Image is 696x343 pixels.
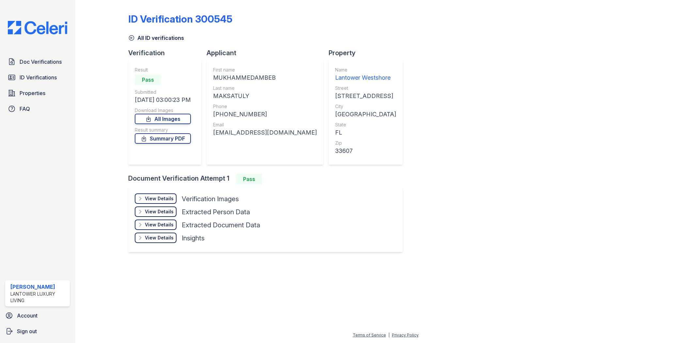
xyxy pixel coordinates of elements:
div: 33607 [335,146,396,155]
div: [PERSON_NAME] [10,283,67,291]
div: Applicant [207,48,329,57]
div: ID Verification 300545 [128,13,232,25]
a: All ID verifications [128,34,184,42]
div: Result [135,67,191,73]
a: All Images [135,114,191,124]
a: Account [3,309,72,322]
div: Email [213,122,317,128]
div: View Details [145,195,174,202]
div: Result summary [135,127,191,133]
a: Sign out [3,325,72,338]
div: Extracted Document Data [182,220,260,230]
div: Zip [335,140,396,146]
div: Download Images [135,107,191,114]
span: ID Verifications [20,73,57,81]
div: | [388,333,390,337]
div: Document Verification Attempt 1 [128,174,408,184]
div: Pass [135,74,161,85]
a: FAQ [5,102,70,115]
div: Verification Images [182,194,239,204]
span: Doc Verifications [20,58,62,66]
div: Insights [182,234,205,243]
div: View Details [145,208,174,215]
div: FL [335,128,396,137]
div: State [335,122,396,128]
div: MAKSATULY [213,91,317,101]
div: Verification [128,48,207,57]
div: [STREET_ADDRESS] [335,91,396,101]
div: [GEOGRAPHIC_DATA] [335,110,396,119]
div: Street [335,85,396,91]
a: Properties [5,87,70,100]
div: Name [335,67,396,73]
div: [EMAIL_ADDRESS][DOMAIN_NAME] [213,128,317,137]
a: Privacy Policy [392,333,419,337]
img: CE_Logo_Blue-a8612792a0a2168367f1c8372b55b34899dd931a85d93a1a3d3e32e68fde9ad4.png [3,21,72,34]
div: Lantower Luxury Living [10,291,67,304]
div: View Details [145,221,174,228]
div: [PHONE_NUMBER] [213,110,317,119]
a: ID Verifications [5,71,70,84]
div: [DATE] 03:00:23 PM [135,95,191,105]
div: MUKHAMMEDAMBEB [213,73,317,82]
div: Lantower Westshore [335,73,396,82]
div: View Details [145,235,174,241]
div: Extracted Person Data [182,207,250,217]
a: Name Lantower Westshore [335,67,396,82]
a: Summary PDF [135,133,191,144]
a: Doc Verifications [5,55,70,68]
div: Submitted [135,89,191,95]
span: Sign out [17,327,37,335]
span: Account [17,312,38,319]
div: First name [213,67,317,73]
div: Phone [213,103,317,110]
div: Property [329,48,408,57]
span: FAQ [20,105,30,113]
span: Properties [20,89,45,97]
div: Last name [213,85,317,91]
a: Terms of Service [353,333,386,337]
div: Pass [236,174,262,184]
div: City [335,103,396,110]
